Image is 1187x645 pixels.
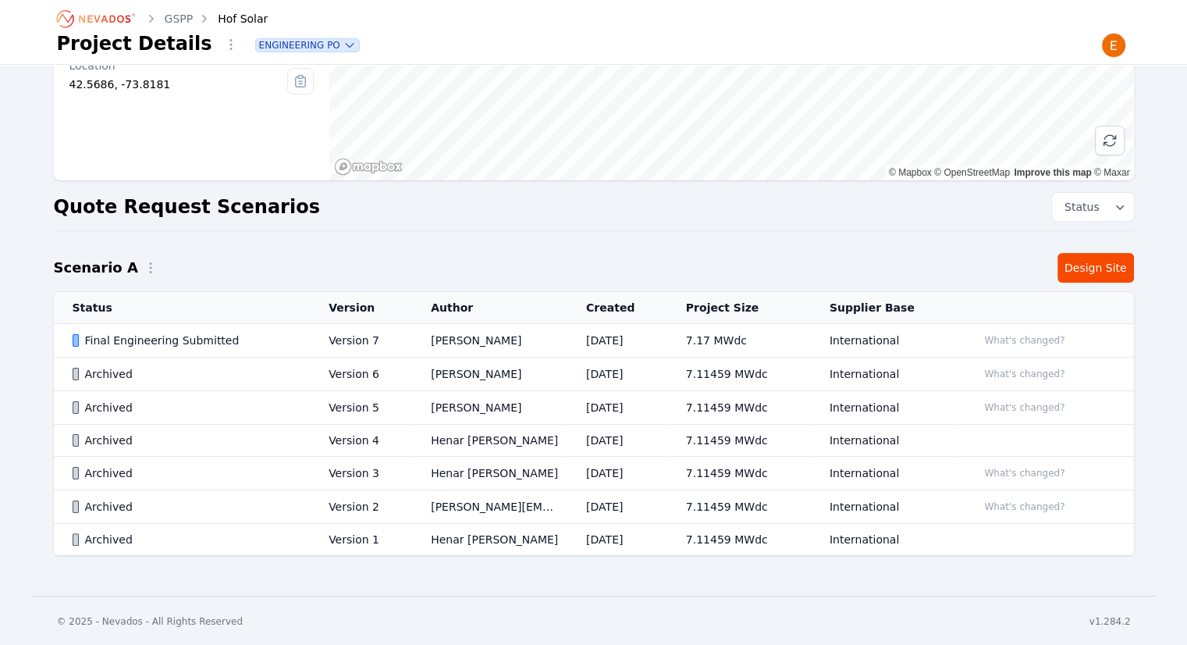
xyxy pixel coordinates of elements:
td: 7.17 MWdc [667,324,811,358]
th: Project Size [667,292,811,324]
td: Version 3 [310,457,412,490]
tr: ArchivedVersion 3Henar [PERSON_NAME][DATE]7.11459 MWdcInternationalWhat's changed? [54,457,1134,490]
a: Improve this map [1014,167,1091,178]
tr: ArchivedVersion 4Henar [PERSON_NAME][DATE]7.11459 MWdcInternational [54,425,1134,457]
td: Version 5 [310,391,412,425]
h1: Project Details [57,31,212,56]
div: Archived [73,465,303,481]
div: Archived [73,366,303,382]
td: 7.11459 MWdc [667,358,811,391]
td: International [811,425,958,457]
h2: Quote Request Scenarios [54,194,320,219]
div: 42.5686, -73.8181 [69,77,288,92]
td: [DATE] [567,457,667,490]
td: International [811,391,958,425]
td: 7.11459 MWdc [667,490,811,524]
a: GSPP [165,11,194,27]
td: [PERSON_NAME] [412,358,567,391]
a: Maxar [1094,167,1130,178]
img: Emily Walker [1101,33,1126,58]
td: 7.11459 MWdc [667,391,811,425]
div: Archived [73,532,303,547]
button: What's changed? [977,399,1071,416]
td: [DATE] [567,391,667,425]
div: Hof Solar [196,11,268,27]
div: Archived [73,433,303,448]
td: [PERSON_NAME][EMAIL_ADDRESS][PERSON_NAME][DOMAIN_NAME] [412,490,567,524]
div: v1.284.2 [1089,615,1131,628]
td: Henar [PERSON_NAME] [412,524,567,556]
button: What's changed? [977,365,1071,383]
button: What's changed? [977,465,1071,482]
a: Mapbox homepage [334,158,403,176]
tr: Final Engineering SubmittedVersion 7[PERSON_NAME][DATE]7.17 MWdcInternationalWhat's changed? [54,324,1134,358]
td: International [811,457,958,490]
button: Status [1052,193,1134,221]
div: Final Engineering Submitted [73,333,303,348]
td: [DATE] [567,490,667,524]
td: Version 4 [310,425,412,457]
button: What's changed? [977,498,1071,515]
td: International [811,490,958,524]
td: 7.11459 MWdc [667,524,811,556]
td: [DATE] [567,524,667,556]
button: Engineering PO [256,39,359,52]
tr: ArchivedVersion 1Henar [PERSON_NAME][DATE]7.11459 MWdcInternational [54,524,1134,556]
td: Henar [PERSON_NAME] [412,457,567,490]
td: [DATE] [567,358,667,391]
tr: ArchivedVersion 2[PERSON_NAME][EMAIL_ADDRESS][PERSON_NAME][DOMAIN_NAME][DATE]7.11459 MWdcInternat... [54,490,1134,524]
td: [PERSON_NAME] [412,324,567,358]
tr: ArchivedVersion 6[PERSON_NAME][DATE]7.11459 MWdcInternationalWhat's changed? [54,358,1134,391]
nav: Breadcrumb [57,6,268,31]
td: [DATE] [567,425,667,457]
tr: ArchivedVersion 5[PERSON_NAME][DATE]7.11459 MWdcInternationalWhat's changed? [54,391,1134,425]
th: Supplier Base [811,292,958,324]
th: Author [412,292,567,324]
td: [PERSON_NAME] [412,391,567,425]
button: What's changed? [977,332,1071,349]
td: Version 6 [310,358,412,391]
th: Version [310,292,412,324]
td: Version 2 [310,490,412,524]
a: OpenStreetMap [934,167,1010,178]
td: International [811,358,958,391]
td: 7.11459 MWdc [667,457,811,490]
div: Archived [73,499,303,515]
th: Created [567,292,667,324]
td: Version 1 [310,524,412,556]
a: Mapbox [889,167,932,178]
h2: Scenario A [54,257,138,279]
div: Location [69,58,288,73]
div: © 2025 - Nevados - All Rights Reserved [57,615,243,628]
a: Design Site [1057,253,1134,283]
td: 7.11459 MWdc [667,425,811,457]
td: Version 7 [310,324,412,358]
td: Henar [PERSON_NAME] [412,425,567,457]
div: Archived [73,400,303,415]
th: Status [54,292,311,324]
td: International [811,524,958,556]
td: International [811,324,958,358]
span: Status [1058,199,1100,215]
td: [DATE] [567,324,667,358]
